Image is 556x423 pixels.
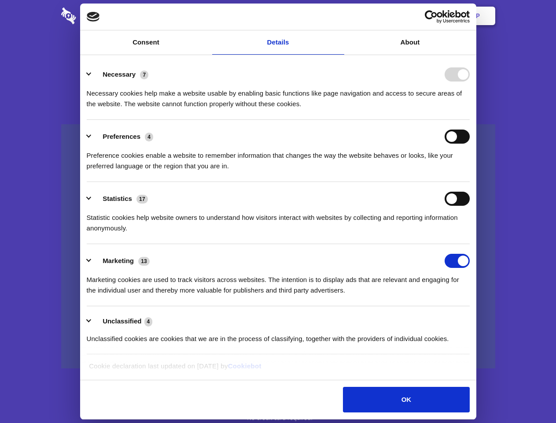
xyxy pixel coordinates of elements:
span: 4 [144,317,153,326]
a: Wistia video thumbnail [61,124,495,369]
div: Marketing cookies are used to track visitors across websites. The intention is to display ads tha... [87,268,470,296]
iframe: Drift Widget Chat Controller [512,379,545,412]
span: 17 [136,195,148,204]
h1: Eliminate Slack Data Loss. [61,40,495,71]
div: Necessary cookies help make a website usable by enabling basic functions like page navigation and... [87,82,470,109]
div: Preference cookies enable a website to remember information that changes the way the website beha... [87,144,470,171]
a: About [344,30,476,55]
label: Statistics [103,195,132,202]
a: Contact [357,2,398,30]
button: Necessary (7) [87,67,154,82]
button: Statistics (17) [87,192,154,206]
label: Preferences [103,133,140,140]
label: Marketing [103,257,134,264]
img: logo-wordmark-white-trans-d4663122ce5f474addd5e946df7df03e33cb6a1c49d2221995e7729f52c070b2.svg [61,7,136,24]
a: Usercentrics Cookiebot - opens in a new window [393,10,470,23]
h4: Auto-redaction of sensitive data, encrypted data sharing and self-destructing private chats. Shar... [61,80,495,109]
span: 4 [145,133,153,141]
button: Preferences (4) [87,130,159,144]
button: Unclassified (4) [87,316,158,327]
span: 7 [140,70,148,79]
img: logo [87,12,100,22]
div: Cookie declaration last updated on [DATE] by [82,361,474,378]
a: Cookiebot [228,362,261,370]
a: Details [212,30,344,55]
a: Login [399,2,438,30]
a: Consent [80,30,212,55]
div: Unclassified cookies are cookies that we are in the process of classifying, together with the pro... [87,327,470,344]
div: Statistic cookies help website owners to understand how visitors interact with websites by collec... [87,206,470,234]
span: 13 [138,257,150,266]
label: Necessary [103,70,136,78]
button: Marketing (13) [87,254,155,268]
button: OK [343,387,469,412]
a: Pricing [258,2,297,30]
